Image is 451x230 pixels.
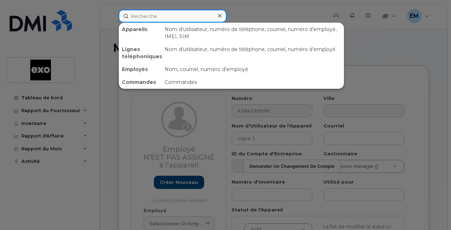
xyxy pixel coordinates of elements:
div: Commandes [162,76,344,89]
div: Appareils [119,23,162,43]
div: Employés [119,63,162,76]
div: Nom d'utilisateur, numéro de téléphone, courriel, numéro d'employé, IMEI, SIM [162,23,344,43]
div: Lignes téléphoniques [119,43,162,63]
div: Commandes [119,76,162,89]
div: Nom d'utilisateur, numéro de téléphone, courriel, numéro d'employé [162,43,344,63]
div: Nom, courriel, numéro d'employé [162,63,344,76]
